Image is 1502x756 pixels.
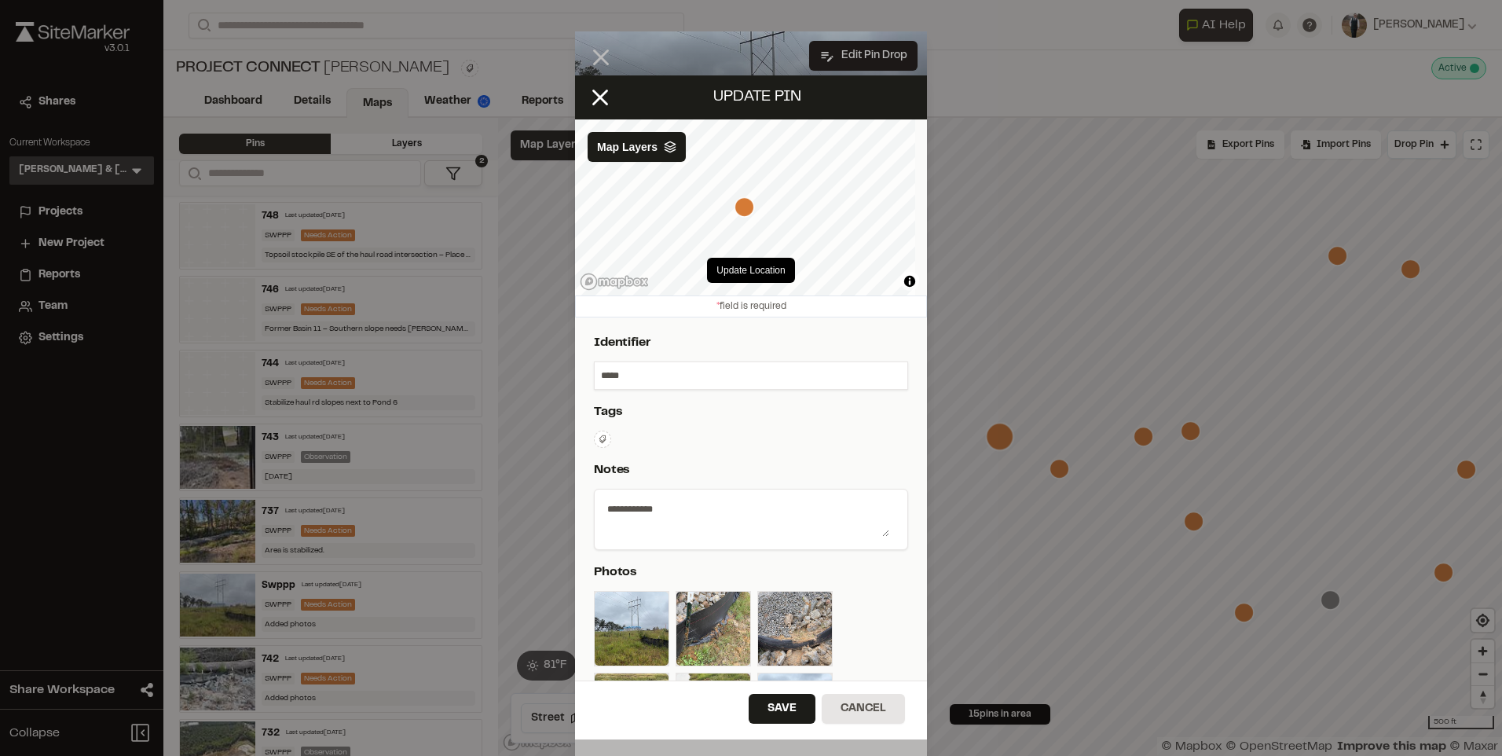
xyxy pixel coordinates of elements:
canvas: Map [575,119,915,295]
img: file [594,673,669,748]
img: file [757,673,833,748]
p: Identifier [594,333,902,352]
span: Map Layers [597,138,658,156]
img: file [676,673,751,748]
button: Edit Tags [594,431,611,448]
img: file [676,591,751,666]
p: Notes [594,461,902,479]
div: Map marker [735,197,755,218]
button: Update Location [707,258,794,283]
p: Photos [594,563,902,582]
img: file [594,591,669,666]
div: field is required [575,295,927,317]
button: Save [749,694,815,724]
img: file [757,591,833,666]
button: Cancel [822,694,905,724]
p: Tags [594,402,902,421]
